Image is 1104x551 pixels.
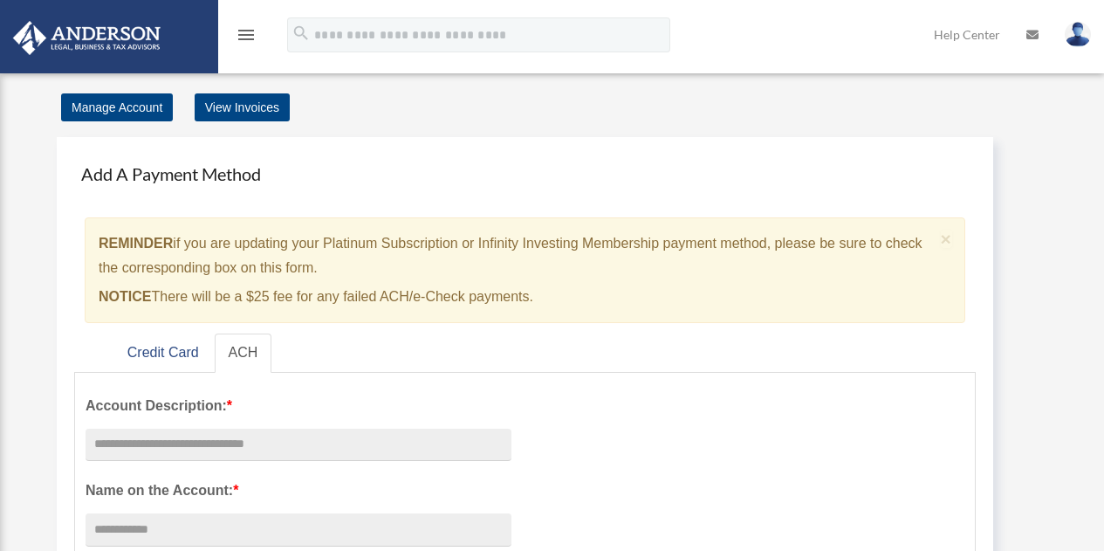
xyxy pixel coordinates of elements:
[113,334,213,373] a: Credit Card
[941,230,952,248] button: Close
[236,24,257,45] i: menu
[61,93,173,121] a: Manage Account
[291,24,311,43] i: search
[86,479,511,503] label: Name on the Account:
[99,236,173,251] strong: REMINDER
[941,229,952,249] span: ×
[99,285,934,309] p: There will be a $25 fee for any failed ACH/e-Check payments.
[215,334,272,373] a: ACH
[86,394,511,418] label: Account Description:
[1065,22,1091,47] img: User Pic
[85,217,965,323] div: if you are updating your Platinum Subscription or Infinity Investing Membership payment method, p...
[99,289,151,304] strong: NOTICE
[8,21,166,55] img: Anderson Advisors Platinum Portal
[195,93,290,121] a: View Invoices
[74,155,976,193] h4: Add A Payment Method
[236,31,257,45] a: menu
